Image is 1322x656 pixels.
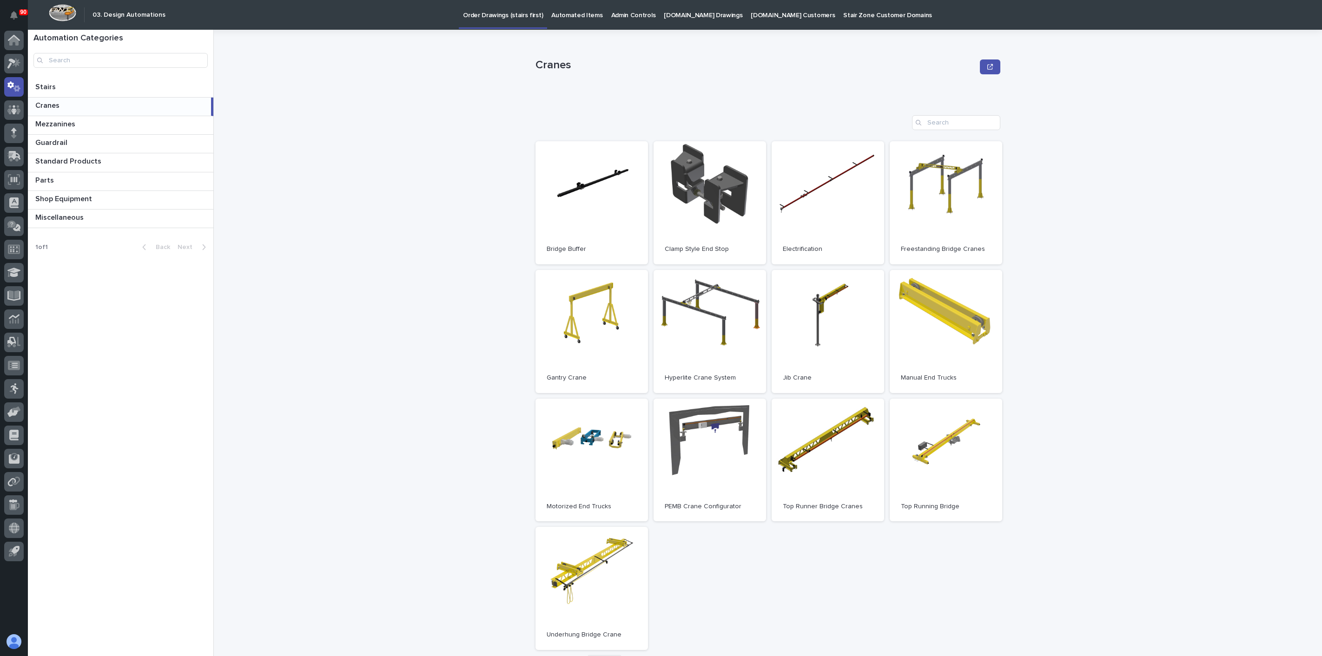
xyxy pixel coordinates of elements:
[35,99,61,110] p: Cranes
[12,11,24,26] div: Notifications90
[28,116,213,135] a: MezzaninesMezzanines
[35,118,77,129] p: Mezzanines
[654,399,766,522] a: PEMB Crane Configurator
[535,270,648,393] a: Gantry Crane
[783,374,873,382] p: Jib Crane
[33,33,208,44] h1: Automation Categories
[4,632,24,651] button: users-avatar
[35,174,56,185] p: Parts
[135,243,174,251] button: Back
[890,399,1002,522] a: Top Running Bridge
[28,153,213,172] a: Standard ProductsStandard Products
[28,135,213,153] a: GuardrailGuardrail
[28,98,213,116] a: CranesCranes
[547,503,637,511] p: Motorized End Trucks
[35,193,94,203] p: Shop Equipment
[901,245,991,253] p: Freestanding Bridge Cranes
[28,210,213,228] a: MiscellaneousMiscellaneous
[178,244,198,250] span: Next
[654,141,766,264] a: Clamp Style End Stop
[33,53,208,68] input: Search
[35,137,69,147] p: Guardrail
[772,141,884,264] a: Electrification
[93,11,165,19] h2: 03. Design Automations
[654,270,766,393] a: Hyperlite Crane System
[772,399,884,522] a: Top Runner Bridge Cranes
[547,245,637,253] p: Bridge Buffer
[28,191,213,210] a: Shop EquipmentShop Equipment
[901,374,991,382] p: Manual End Trucks
[150,244,170,250] span: Back
[783,245,873,253] p: Electrification
[783,503,873,511] p: Top Runner Bridge Cranes
[28,172,213,191] a: PartsParts
[535,141,648,264] a: Bridge Buffer
[535,59,976,72] p: Cranes
[547,631,637,639] p: Underhung Bridge Crane
[28,236,55,259] p: 1 of 1
[547,374,637,382] p: Gantry Crane
[890,270,1002,393] a: Manual End Trucks
[901,503,991,511] p: Top Running Bridge
[20,9,26,15] p: 90
[890,141,1002,264] a: Freestanding Bridge Cranes
[535,399,648,522] a: Motorized End Trucks
[665,374,755,382] p: Hyperlite Crane System
[912,115,1000,130] input: Search
[35,155,103,166] p: Standard Products
[49,4,76,21] img: Workspace Logo
[4,6,24,25] button: Notifications
[665,503,755,511] p: PEMB Crane Configurator
[535,527,648,650] a: Underhung Bridge Crane
[772,270,884,393] a: Jib Crane
[35,211,86,222] p: Miscellaneous
[28,79,213,98] a: StairsStairs
[35,81,58,92] p: Stairs
[665,245,755,253] p: Clamp Style End Stop
[174,243,213,251] button: Next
